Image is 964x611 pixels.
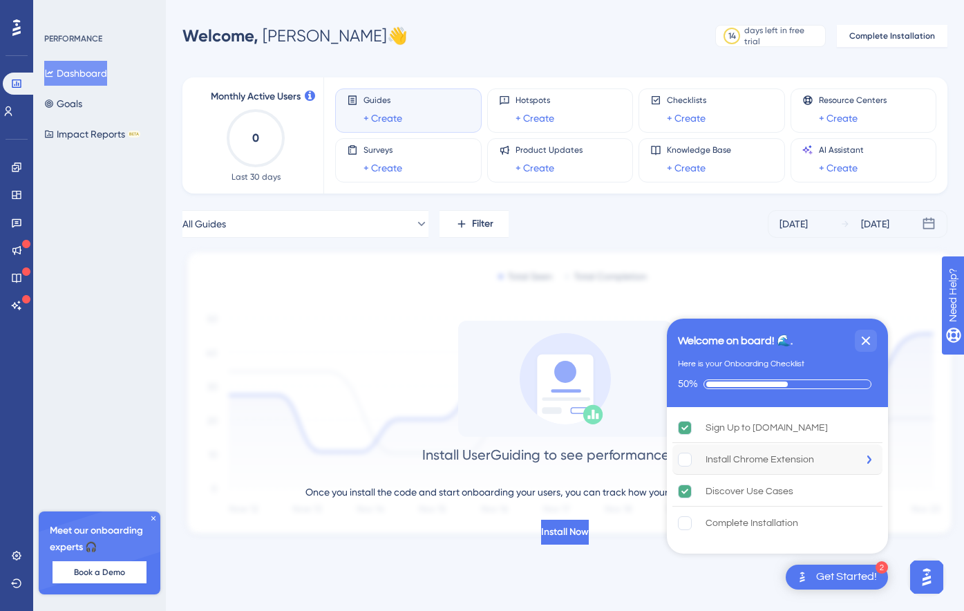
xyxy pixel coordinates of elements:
div: 50% [678,378,698,391]
button: Impact ReportsBETA [44,122,140,147]
span: Complete Installation [849,30,935,41]
span: Last 30 days [231,171,281,182]
div: Welcome on board! 🌊. [678,332,793,349]
span: Product Updates [516,144,583,156]
img: launcher-image-alternative-text [794,569,811,585]
span: Need Help? [32,3,86,20]
text: 0 [252,131,259,144]
button: Complete Installation [837,25,947,47]
div: Checklist items [667,407,888,549]
button: Dashboard [44,61,107,86]
span: AI Assistant [819,144,864,156]
button: All Guides [182,210,428,238]
span: Guides [363,95,402,106]
div: [DATE] [779,216,808,232]
a: + Create [667,110,706,126]
a: + Create [819,110,858,126]
a: + Create [363,110,402,126]
iframe: UserGuiding AI Assistant Launcher [906,556,947,598]
span: Monthly Active Users [211,88,301,105]
a: + Create [667,160,706,176]
div: Discover Use Cases is complete. [672,476,882,507]
span: Surveys [363,144,402,156]
span: All Guides [182,216,226,232]
a: + Create [363,160,402,176]
div: Complete Installation is incomplete. [672,508,882,538]
div: BETA [128,131,140,138]
div: 14 [728,30,736,41]
div: Get Started! [816,570,877,585]
span: Hotspots [516,95,554,106]
div: Checklist Container [667,319,888,554]
button: Book a Demo [53,561,147,583]
button: Goals [44,91,82,116]
span: Filter [472,216,493,232]
div: Install Chrome Extension [706,451,814,468]
div: Install Chrome Extension is incomplete. [672,444,882,475]
span: Knowledge Base [667,144,731,156]
div: Discover Use Cases [706,483,793,500]
div: [DATE] [861,216,889,232]
span: Meet our onboarding experts 🎧 [50,523,149,556]
span: Install Now [541,524,589,540]
a: + Create [516,160,554,176]
span: Welcome, [182,26,258,46]
div: Complete Installation [706,515,798,532]
img: 1ec67ef948eb2d50f6bf237e9abc4f97.svg [182,249,956,540]
div: Checklist progress: 50% [678,378,877,391]
div: Open Get Started! checklist, remaining modules: 2 [786,565,888,590]
button: Filter [440,210,509,238]
div: days left in free trial [744,25,821,47]
div: [PERSON_NAME] 👋 [182,25,408,47]
span: Resource Centers [819,95,887,106]
button: Install Now [541,520,589,545]
div: Sign Up to UserGuiding.com is complete. [672,413,882,443]
span: Checklists [667,95,706,106]
div: Close Checklist [855,330,877,352]
a: + Create [516,110,554,126]
span: Book a Demo [74,567,125,578]
div: Once you install the code and start onboarding your users, you can track how your materials perfo... [305,484,825,500]
div: 2 [876,561,888,574]
a: + Create [819,160,858,176]
div: PERFORMANCE [44,33,102,44]
div: Sign Up to [DOMAIN_NAME] [706,420,828,436]
div: Here is your Onboarding Checklist [678,357,804,371]
div: Install UserGuiding to see performance data. [422,445,708,464]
